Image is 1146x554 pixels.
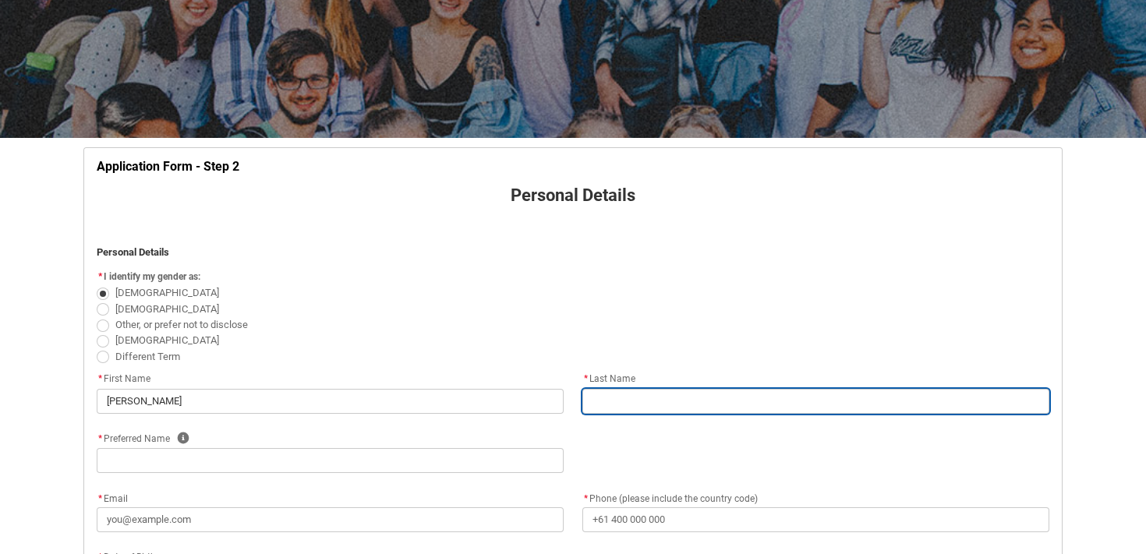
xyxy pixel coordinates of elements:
span: Preferred Name [97,433,170,444]
abbr: required [98,373,102,384]
label: Phone (please include the country code) [582,489,764,506]
abbr: required [98,433,102,444]
span: Last Name [582,373,635,384]
span: Other, or prefer not to disclose [115,319,248,330]
span: [DEMOGRAPHIC_DATA] [115,303,219,315]
input: you@example.com [97,507,564,532]
abbr: required [98,493,102,504]
abbr: required [98,271,102,282]
span: First Name [97,373,150,384]
span: I identify my gender as: [104,271,200,282]
abbr: required [584,373,588,384]
strong: Personal Details [511,185,635,205]
span: [DEMOGRAPHIC_DATA] [115,334,219,346]
input: +61 400 000 000 [582,507,1049,532]
label: Email [97,489,134,506]
abbr: required [584,493,588,504]
strong: Application Form - Step 2 [97,159,239,174]
strong: Personal Details [97,246,169,258]
span: [DEMOGRAPHIC_DATA] [115,287,219,298]
span: Different Term [115,351,180,362]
